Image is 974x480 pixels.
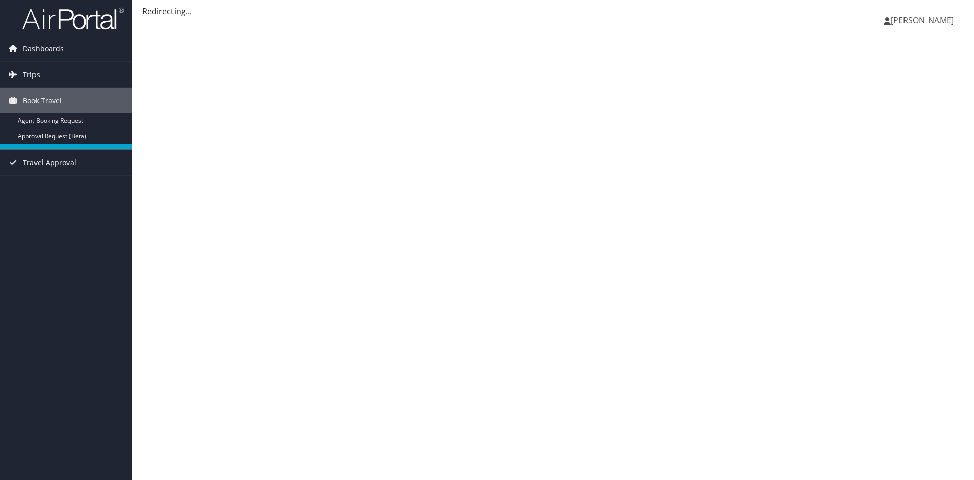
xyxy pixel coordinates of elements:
span: Trips [23,62,40,87]
div: Redirecting... [142,5,964,17]
span: Book Travel [23,88,62,113]
img: airportal-logo.png [22,7,124,30]
span: [PERSON_NAME] [891,15,954,26]
span: Travel Approval [23,150,76,175]
a: [PERSON_NAME] [884,5,964,36]
span: Dashboards [23,36,64,61]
